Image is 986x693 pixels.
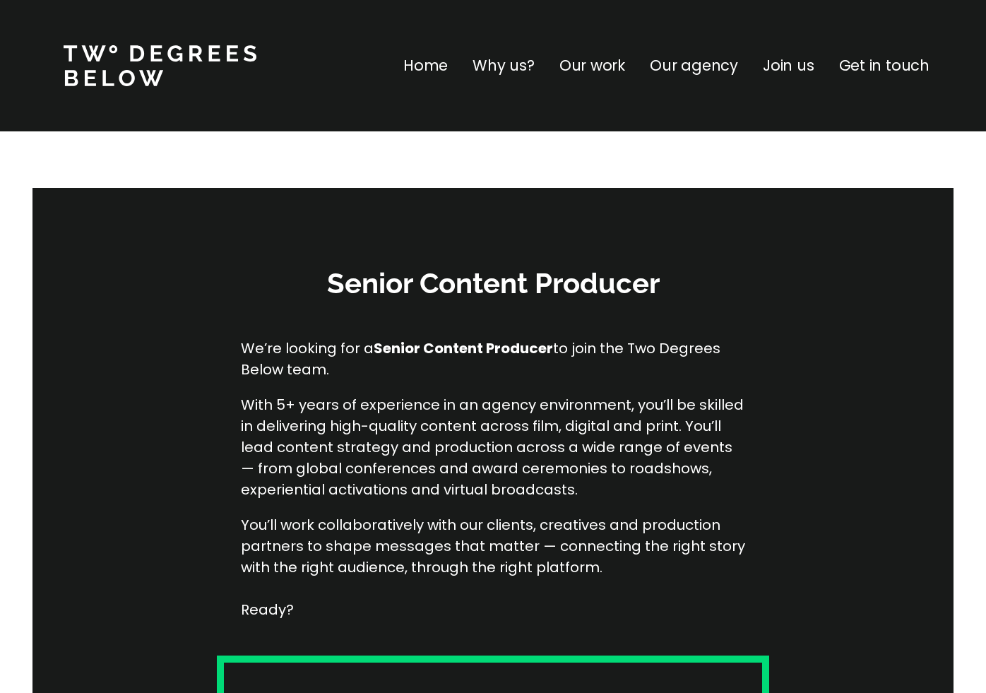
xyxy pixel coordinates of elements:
p: With 5+ years of experience in an agency environment, you’ll be skilled in delivering high-qualit... [241,394,746,500]
a: Home [403,54,448,77]
strong: Senior Content Producer [374,338,553,358]
p: We’re looking for a to join the Two Degrees Below team. [241,338,746,380]
a: Join us [763,54,814,77]
a: Our agency [650,54,738,77]
a: Our work [559,54,625,77]
p: You’ll work collaboratively with our clients, creatives and production partners to shape messages... [241,514,746,620]
a: Why us? [473,54,535,77]
h3: Senior Content Producer [281,264,705,302]
a: Get in touch [839,54,929,77]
